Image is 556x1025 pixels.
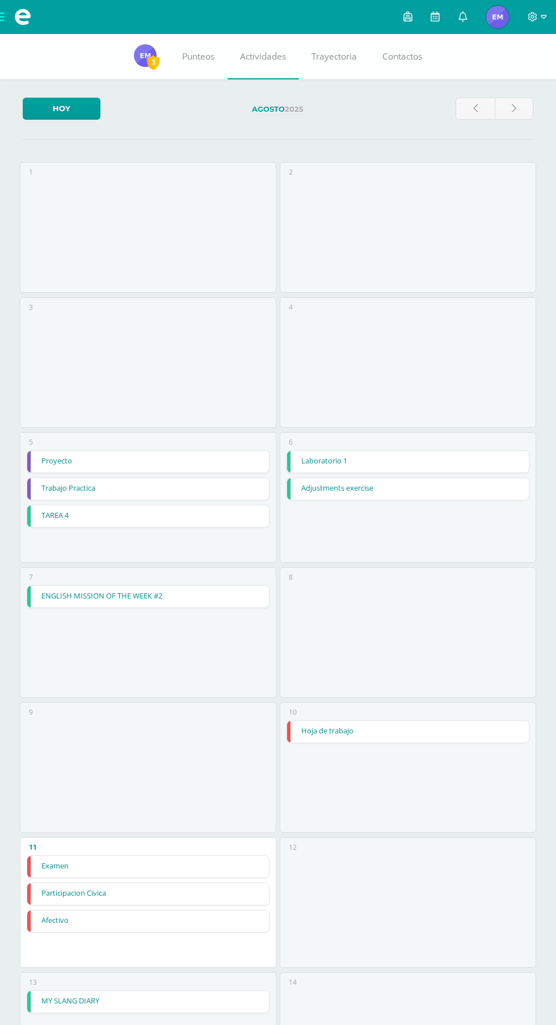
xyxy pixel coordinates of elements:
[289,572,293,582] div: 8
[27,883,269,905] div: Participacion Civica | Tarea
[287,478,529,500] div: Adjustments exercise | Tarea
[252,105,285,113] strong: Agosto
[27,586,268,608] a: ENGLISH MISSION OF THE WEEK #2
[289,437,293,447] div: 6
[29,977,37,987] div: 13
[289,977,297,987] div: 14
[27,990,269,1013] div: MY SLANG DIARY | Tarea
[27,910,269,933] div: Afectivo | Tarea
[29,437,33,447] div: 5
[311,50,357,62] span: Trayectoria
[29,572,33,582] div: 7
[27,450,269,473] div: Proyecto | Tarea
[27,451,268,473] a: Proyecto
[27,856,268,878] a: Examen
[27,883,268,905] a: Participacion Civica
[370,34,435,79] a: Contactos
[289,707,297,717] div: 10
[109,98,447,121] label: 2025
[299,34,370,79] a: Trayectoria
[289,842,297,852] div: 12
[287,450,529,473] div: Laboratorio 1 | Tarea
[182,50,214,62] span: Punteos
[287,451,528,473] a: Laboratorio 1
[29,707,33,717] div: 9
[27,855,269,878] div: Examen | Tarea
[287,720,529,743] div: Hoja de trabajo | Tarea
[27,505,268,527] a: TAREA 4
[27,585,269,608] div: ENGLISH MISSION OF THE WEEK #2 | Tarea
[27,505,269,528] div: TAREA 4 | Tarea
[23,98,100,120] a: Hoy
[27,478,269,500] div: Trabajo Practica | Tarea
[27,991,268,1013] a: MY SLANG DIARY
[27,910,268,932] a: Afectivo
[289,167,293,177] div: 2
[240,50,286,62] span: Actividades
[29,167,33,177] div: 1
[228,34,299,79] a: Actividades
[27,478,268,500] a: Trabajo Practica
[170,34,228,79] a: Punteos
[134,44,157,67] img: 9ca8b07eed1c8b66a3dd7b5d2f85188a.png
[289,302,293,312] div: 4
[287,721,528,743] a: Hoja de trabajo
[147,55,159,69] span: 3
[287,478,528,500] a: Adjustments exercise
[382,50,422,62] span: Contactos
[29,842,37,852] div: 11
[486,6,509,28] img: 9ca8b07eed1c8b66a3dd7b5d2f85188a.png
[29,302,33,312] div: 3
